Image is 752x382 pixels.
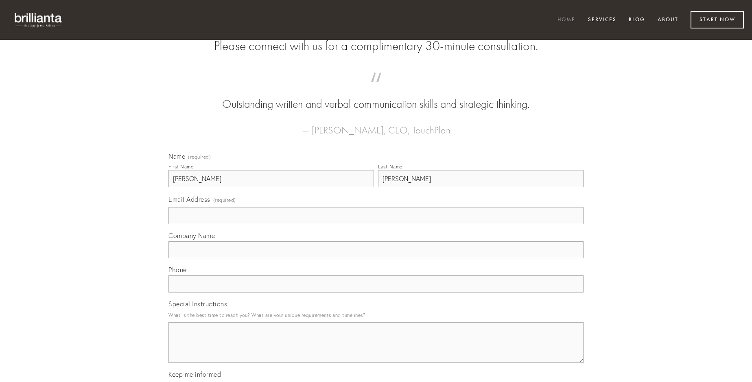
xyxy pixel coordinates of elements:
[652,13,684,27] a: About
[181,112,571,138] figcaption: — [PERSON_NAME], CEO, TouchPlan
[168,370,221,378] span: Keep me informed
[378,164,402,170] div: Last Name
[168,152,185,160] span: Name
[583,13,622,27] a: Services
[691,11,744,28] a: Start Now
[552,13,581,27] a: Home
[181,81,571,96] span: “
[168,38,584,54] h2: Please connect with us for a complimentary 30-minute consultation.
[623,13,650,27] a: Blog
[188,155,211,159] span: (required)
[168,195,210,203] span: Email Address
[213,194,236,205] span: (required)
[8,8,69,32] img: brillianta - research, strategy, marketing
[168,266,187,274] span: Phone
[168,231,215,240] span: Company Name
[168,310,584,321] p: What is the best time to reach you? What are your unique requirements and timelines?
[168,300,227,308] span: Special Instructions
[181,81,571,112] blockquote: Outstanding written and verbal communication skills and strategic thinking.
[168,164,193,170] div: First Name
